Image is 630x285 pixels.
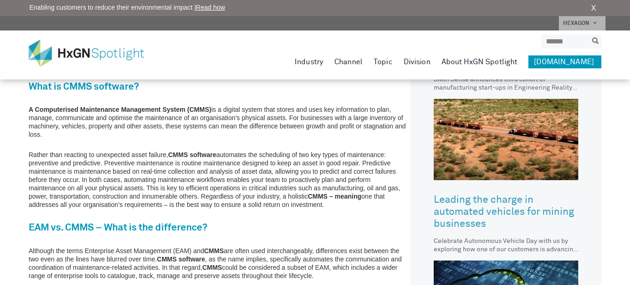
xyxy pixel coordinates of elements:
strong: CMMS [202,264,222,271]
strong: CMMS software [157,255,205,263]
img: HxGN Spotlight [29,40,158,67]
a: Division [404,55,430,68]
a: Leading the charge in automated vehicles for mining businesses [434,187,578,237]
a: About HxGN Spotlight [442,55,518,68]
a: [DOMAIN_NAME] [528,55,601,68]
p: Rather than reacting to unexpected asset failure, automates the scheduling of two key types of ma... [29,151,406,209]
strong: A Computerised Maintenance Management System (CMMS) [29,106,211,113]
a: Topic [374,55,393,68]
p: Although the terms Enterprise Asset Management (EAM) and are often used interchangeably, differen... [29,247,406,280]
h2: What is CMMS software? [29,80,406,95]
span: Enabling customers to reduce their environmental impact | [30,3,225,12]
p: is a digital system that stores and uses key information to plan, manage, communicate and optimis... [29,105,406,139]
a: Industry [295,55,323,68]
div: Celebrate Autonomous Vehicle Day with us by exploring how one of our customers is advancing auton... [434,237,578,254]
h2: EAM vs. CMMS – What is the difference? [29,221,406,236]
img: Leading the charge in automated vehicles for mining businesses [434,99,578,180]
strong: CMMS – meaning [308,193,361,200]
a: X [591,3,596,14]
a: Read how [196,4,225,11]
a: HEXAGON [559,16,606,30]
strong: CMMS [204,247,224,255]
a: Channel [334,55,363,68]
strong: CMMS software [168,151,216,158]
div: Sixth Sense announces third cohort of manufacturing start-ups in Engineering Reality magazine, sh... [434,75,578,92]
